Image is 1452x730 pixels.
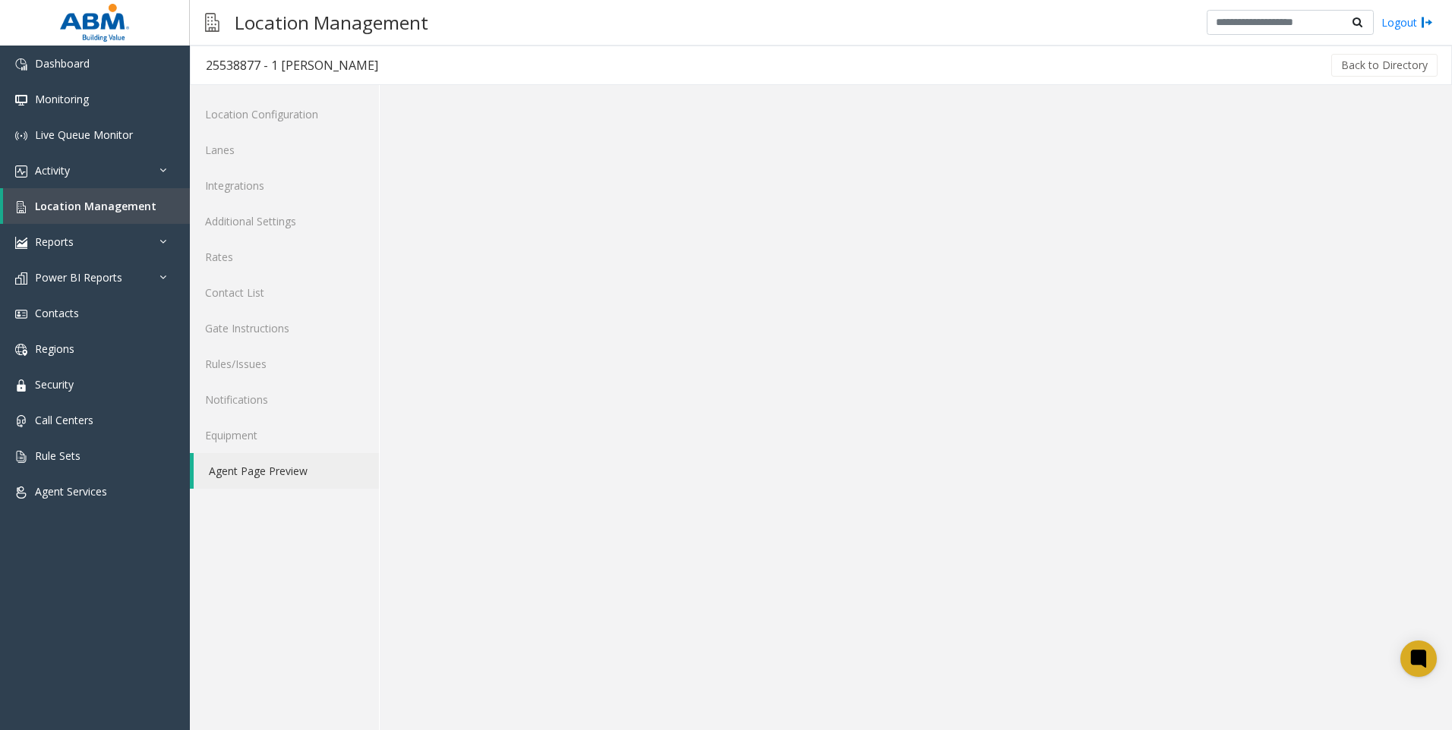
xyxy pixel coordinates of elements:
[35,448,80,463] span: Rule Sets
[190,239,379,275] a: Rates
[227,4,436,41] h3: Location Management
[15,201,27,213] img: 'icon'
[35,413,93,427] span: Call Centers
[15,272,27,285] img: 'icon'
[15,451,27,463] img: 'icon'
[3,188,190,224] a: Location Management
[190,310,379,346] a: Gate Instructions
[1421,14,1433,30] img: logout
[15,486,27,499] img: 'icon'
[190,275,379,310] a: Contact List
[190,346,379,382] a: Rules/Issues
[15,344,27,356] img: 'icon'
[15,415,27,427] img: 'icon'
[205,4,219,41] img: pageIcon
[1331,54,1438,77] button: Back to Directory
[35,234,74,249] span: Reports
[190,203,379,239] a: Additional Settings
[35,341,74,356] span: Regions
[190,168,379,203] a: Integrations
[35,270,122,285] span: Power BI Reports
[15,308,27,320] img: 'icon'
[1381,14,1433,30] a: Logout
[35,377,74,392] span: Security
[35,127,133,142] span: Live Queue Monitor
[15,237,27,249] img: 'icon'
[35,56,90,71] span: Dashboard
[206,55,378,75] div: 25538877 - 1 [PERSON_NAME]
[190,96,379,132] a: Location Configuration
[190,132,379,168] a: Lanes
[15,130,27,142] img: 'icon'
[15,379,27,392] img: 'icon'
[35,92,89,106] span: Monitoring
[190,417,379,453] a: Equipment
[194,453,379,489] a: Agent Page Preview
[35,199,156,213] span: Location Management
[15,94,27,106] img: 'icon'
[35,306,79,320] span: Contacts
[190,382,379,417] a: Notifications
[15,58,27,71] img: 'icon'
[35,163,70,178] span: Activity
[15,165,27,178] img: 'icon'
[35,484,107,499] span: Agent Services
